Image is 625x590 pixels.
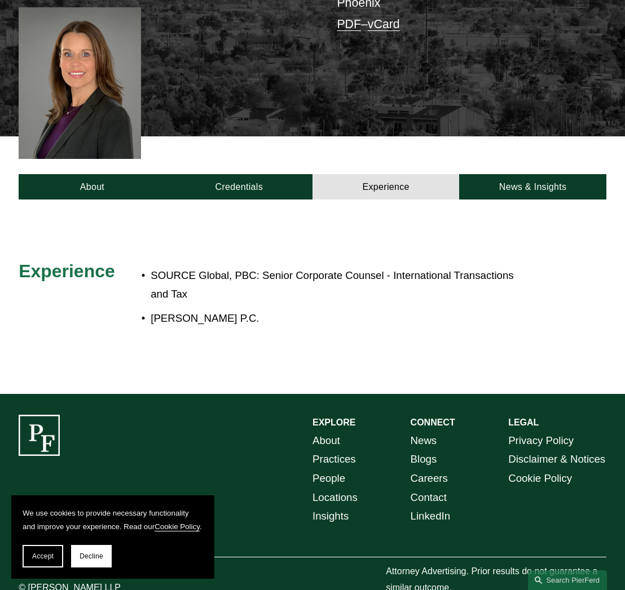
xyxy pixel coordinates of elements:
a: Locations [312,488,358,507]
a: Disclaimer & Notices [508,450,605,469]
a: Search this site [528,570,607,590]
span: Experience [19,261,115,281]
a: News & Insights [459,174,606,199]
button: Decline [71,545,112,567]
a: Credentials [166,174,312,199]
span: Decline [80,552,103,560]
a: Practices [312,450,356,469]
strong: EXPLORE [312,418,355,427]
a: People [312,469,345,488]
a: Cookie Policy [155,522,200,531]
a: News [411,431,437,450]
a: Blogs [411,450,437,469]
a: PDF [337,17,361,31]
p: [PERSON_NAME] P.C. [151,309,532,328]
a: vCard [368,17,400,31]
p: We use cookies to provide necessary functionality and improve your experience. Read our . [23,507,203,534]
section: Cookie banner [11,495,214,579]
a: Privacy Policy [508,431,574,450]
strong: LEGAL [508,418,539,427]
a: Experience [312,174,459,199]
a: Contact [411,488,447,507]
strong: CONNECT [411,418,455,427]
a: LinkedIn [411,507,450,526]
a: Insights [312,507,349,526]
span: Accept [32,552,54,560]
a: Careers [411,469,448,488]
a: Cookie Policy [508,469,572,488]
a: About [312,431,340,450]
a: About [19,174,165,199]
p: SOURCE Global, PBC: Senior Corporate Counsel - International Transactions and Tax [151,266,532,304]
button: Accept [23,545,63,567]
